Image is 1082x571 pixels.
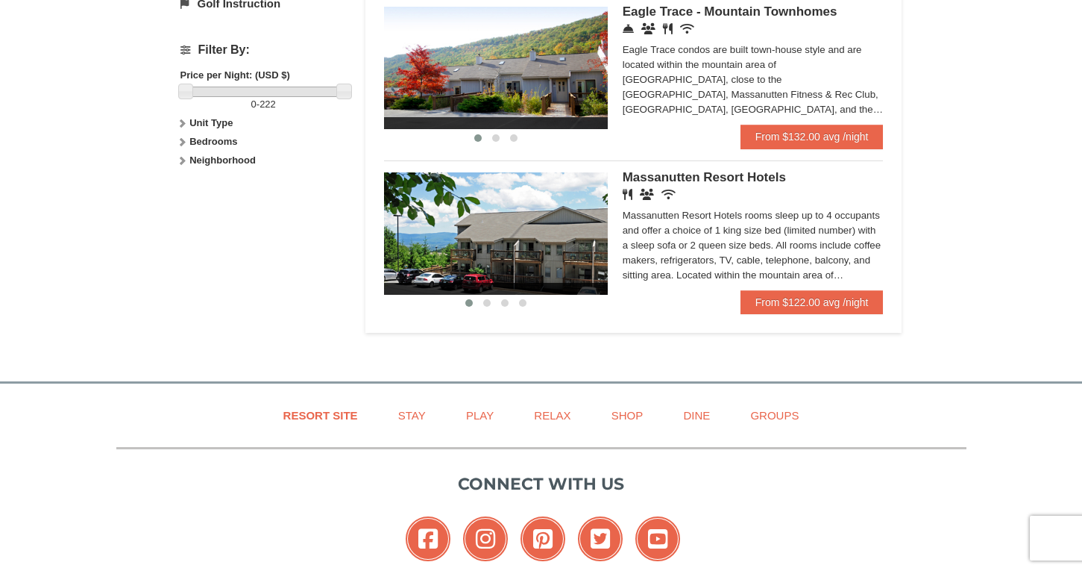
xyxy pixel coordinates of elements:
[189,155,256,166] strong: Neighborhood
[623,23,634,34] i: Concierge Desk
[180,43,347,57] h4: Filter By:
[641,23,655,34] i: Conference Facilities
[265,399,377,432] a: Resort Site
[623,43,884,117] div: Eagle Trace condos are built town-house style and are located within the mountain area of [GEOGRA...
[640,189,654,200] i: Banquet Facilities
[623,208,884,283] div: Massanutten Resort Hotels rooms sleep up to 4 occupants and offer a choice of 1 king size bed (li...
[664,399,729,432] a: Dine
[189,136,237,147] strong: Bedrooms
[623,189,632,200] i: Restaurant
[189,117,233,128] strong: Unit Type
[180,97,347,112] label: -
[515,399,589,432] a: Relax
[740,290,884,314] a: From $122.00 avg /night
[116,472,966,496] p: Connect with us
[661,189,676,200] i: Wireless Internet (free)
[447,399,512,432] a: Play
[663,23,673,34] i: Restaurant
[251,99,257,110] span: 0
[740,125,884,149] a: From $132.00 avg /night
[380,399,444,432] a: Stay
[623,4,837,19] span: Eagle Trace - Mountain Townhomes
[260,99,276,110] span: 222
[180,69,290,81] strong: Price per Night: (USD $)
[732,399,817,432] a: Groups
[623,170,786,184] span: Massanutten Resort Hotels
[680,23,694,34] i: Wireless Internet (free)
[593,399,662,432] a: Shop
